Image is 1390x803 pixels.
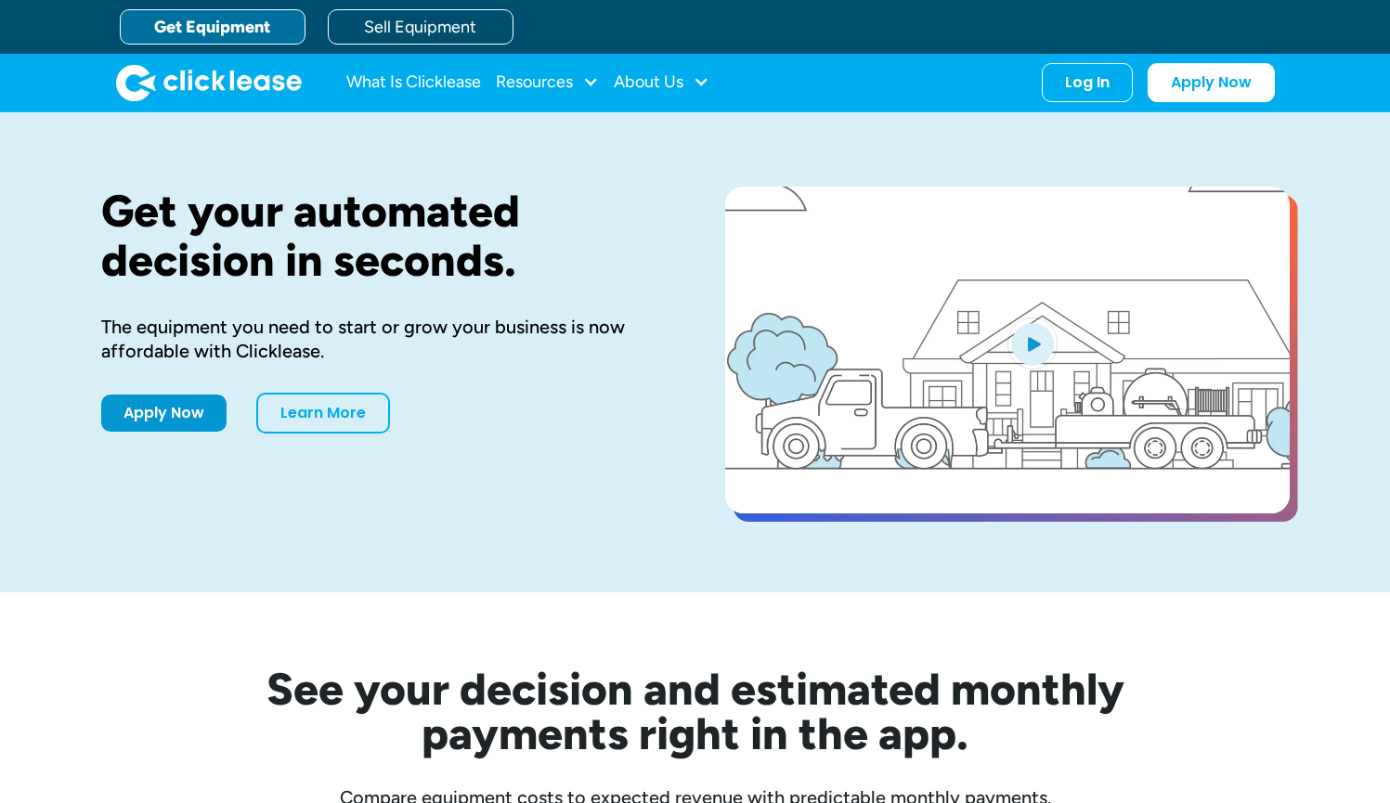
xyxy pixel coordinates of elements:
div: The equipment you need to start or grow your business is now affordable with Clicklease. [101,315,666,363]
div: About Us [614,64,709,101]
a: What Is Clicklease [346,64,481,101]
h2: See your decision and estimated monthly payments right in the app. [175,667,1215,756]
h1: Get your automated decision in seconds. [101,187,666,285]
img: Clicklease logo [116,64,302,101]
a: Apply Now [1148,63,1275,102]
a: open lightbox [725,187,1290,513]
div: Resources [496,64,599,101]
a: Apply Now [101,395,227,432]
a: Sell Equipment [328,9,513,45]
img: Blue play button logo on a light blue circular background [1007,317,1058,369]
a: home [116,64,302,101]
div: Log In [1065,73,1110,92]
a: Learn More [256,393,390,434]
a: Get Equipment [120,9,305,45]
